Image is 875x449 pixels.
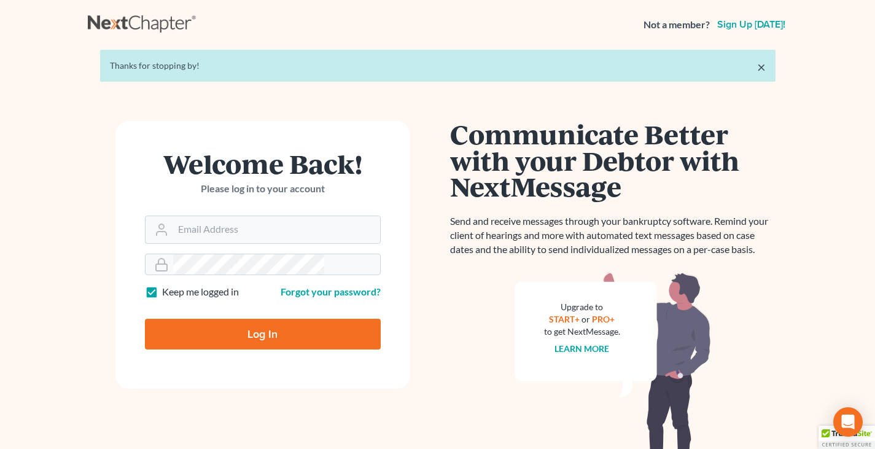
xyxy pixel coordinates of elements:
a: START+ [549,314,580,324]
a: Sign up [DATE]! [715,20,788,29]
p: Send and receive messages through your bankruptcy software. Remind your client of hearings and mo... [450,214,776,257]
input: Log In [145,319,381,349]
div: Open Intercom Messenger [833,407,863,437]
div: to get NextMessage. [544,326,620,338]
label: Keep me logged in [162,285,239,299]
h1: Communicate Better with your Debtor with NextMessage [450,121,776,200]
p: Please log in to your account [145,182,381,196]
h1: Welcome Back! [145,150,381,177]
strong: Not a member? [644,18,710,32]
div: Thanks for stopping by! [110,60,766,72]
a: × [757,60,766,74]
input: Email Address [173,216,380,243]
a: PRO+ [592,314,615,324]
div: Upgrade to [544,301,620,313]
div: TrustedSite Certified [819,426,875,449]
a: Learn more [554,343,609,354]
span: or [581,314,590,324]
a: Forgot your password? [281,286,381,297]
